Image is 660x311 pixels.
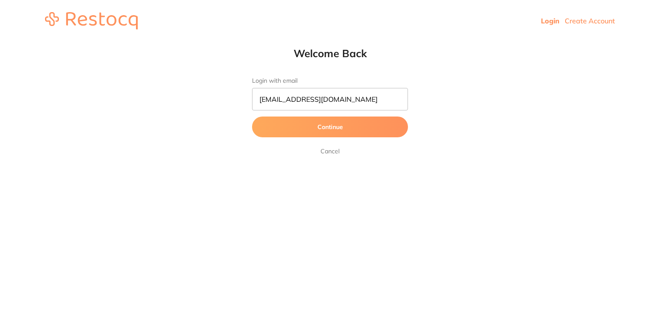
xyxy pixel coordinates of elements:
[235,47,425,60] h1: Welcome Back
[565,16,615,25] a: Create Account
[252,77,408,84] label: Login with email
[45,12,138,29] img: restocq_logo.svg
[319,146,341,156] a: Cancel
[252,117,408,137] button: Continue
[541,16,560,25] a: Login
